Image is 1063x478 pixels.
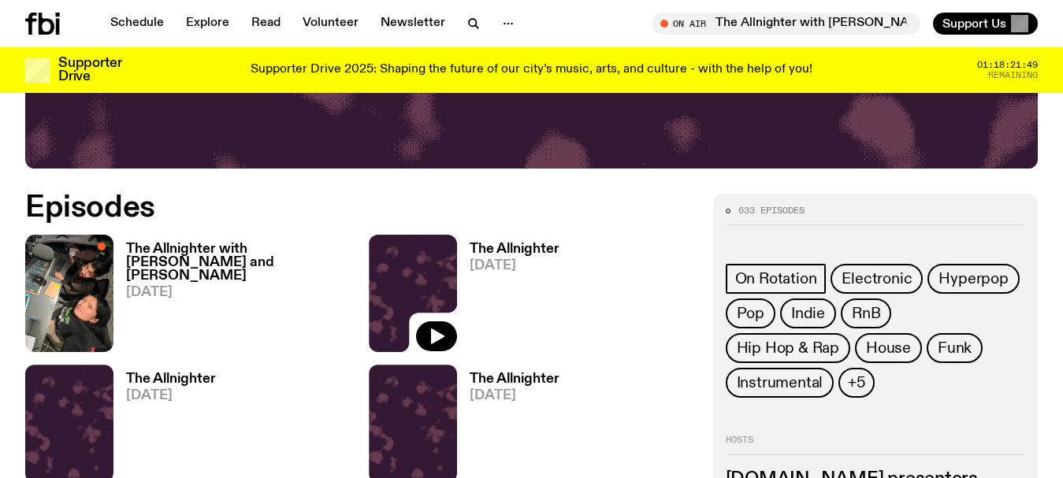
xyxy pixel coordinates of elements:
[852,305,880,322] span: RnB
[101,13,173,35] a: Schedule
[25,194,694,222] h2: Episodes
[938,270,1008,287] span: Hyperpop
[841,298,891,328] a: RnB
[58,57,121,83] h3: Supporter Drive
[942,17,1006,31] span: Support Us
[737,374,823,391] span: Instrumental
[791,305,825,322] span: Indie
[831,264,923,294] a: Electronic
[938,339,972,357] span: Funk
[371,13,455,35] a: Newsletter
[470,389,559,402] span: [DATE]
[737,305,764,322] span: Pop
[848,374,865,391] span: +5
[470,259,559,272] span: [DATE]
[726,333,850,363] a: Hip Hop & Rap
[652,13,920,35] button: On AirThe Allnighter with [PERSON_NAME] and [PERSON_NAME]
[737,339,839,357] span: Hip Hop & Rap
[126,389,216,402] span: [DATE]
[726,264,827,294] a: On Rotation
[927,264,1019,294] a: Hyperpop
[838,368,875,398] button: +5
[866,339,911,357] span: House
[293,13,368,35] a: Volunteer
[842,270,912,287] span: Electronic
[470,372,559,386] h3: The Allnighter
[726,435,1025,454] h2: Hosts
[126,243,350,283] h3: The Allnighter with [PERSON_NAME] and [PERSON_NAME]
[780,298,836,328] a: Indie
[457,243,559,352] a: The Allnighter[DATE]
[251,63,812,77] p: Supporter Drive 2025: Shaping the future of our city’s music, arts, and culture - with the help o...
[855,333,922,363] a: House
[470,243,559,256] h3: The Allnighter
[738,206,805,215] span: 633 episodes
[726,298,775,328] a: Pop
[126,286,350,299] span: [DATE]
[988,71,1038,80] span: Remaining
[126,372,216,386] h3: The Allnighter
[726,368,834,398] a: Instrumental
[113,243,350,352] a: The Allnighter with [PERSON_NAME] and [PERSON_NAME][DATE]
[177,13,239,35] a: Explore
[242,13,290,35] a: Read
[977,61,1038,69] span: 01:18:21:49
[927,333,983,363] a: Funk
[933,13,1038,35] button: Support Us
[735,270,817,287] span: On Rotation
